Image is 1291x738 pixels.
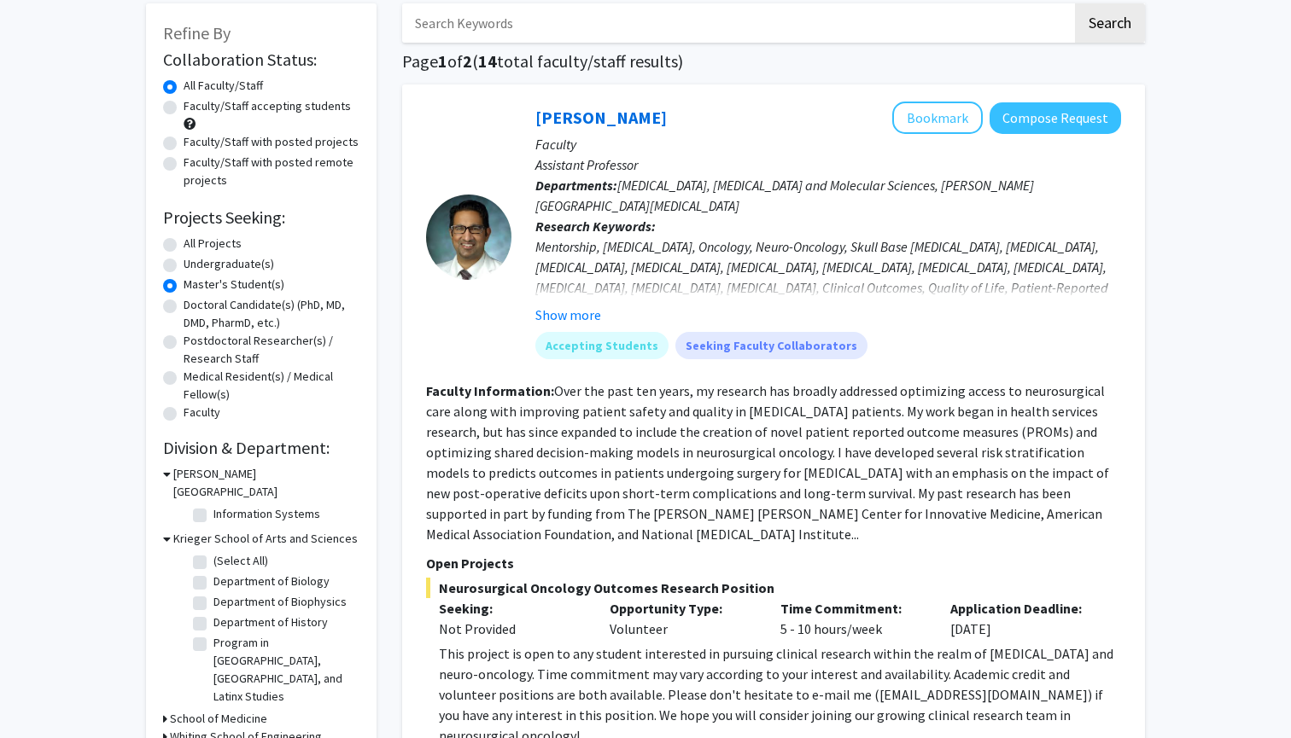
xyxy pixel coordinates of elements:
label: All Projects [184,235,242,253]
label: All Faculty/Staff [184,77,263,95]
h2: Division & Department: [163,438,359,458]
p: Assistant Professor [535,154,1121,175]
input: Search Keywords [402,3,1072,43]
p: Application Deadline: [950,598,1095,619]
button: Show more [535,305,601,325]
b: Research Keywords: [535,218,656,235]
span: 1 [438,50,447,72]
div: [DATE] [938,598,1108,639]
span: 2 [463,50,472,72]
label: Department of Biology [213,572,330,590]
label: Faculty/Staff accepting students [184,97,351,115]
h3: Krieger School of Arts and Sciences [173,530,358,548]
div: Not Provided [439,619,584,639]
button: Search [1075,3,1145,43]
label: Information Systems [213,505,320,523]
h3: [PERSON_NAME][GEOGRAPHIC_DATA] [173,465,359,501]
h2: Projects Seeking: [163,207,359,228]
h3: School of Medicine [170,710,267,728]
fg-read-more: Over the past ten years, my research has broadly addressed optimizing access to neurosurgical car... [426,382,1109,543]
p: Seeking: [439,598,584,619]
label: Faculty [184,404,220,421]
label: Postdoctoral Researcher(s) / Research Staff [184,332,359,368]
button: Add Raj Mukherjee to Bookmarks [892,102,983,134]
a: [PERSON_NAME] [535,107,667,128]
label: Undergraduate(s) [184,255,274,273]
span: 14 [478,50,497,72]
label: Department of History [213,613,328,631]
b: Faculty Information: [426,382,554,399]
p: Faculty [535,134,1121,154]
label: Department of Biophysics [213,593,347,611]
label: Faculty/Staff with posted remote projects [184,154,359,189]
label: Program in [GEOGRAPHIC_DATA], [GEOGRAPHIC_DATA], and Latinx Studies [213,634,355,706]
p: Opportunity Type: [610,598,755,619]
label: Medical Resident(s) / Medical Fellow(s) [184,368,359,404]
iframe: Chat [13,661,73,725]
h1: Page of ( total faculty/staff results) [402,51,1145,72]
h2: Collaboration Status: [163,49,359,70]
button: Compose Request to Raj Mukherjee [990,102,1121,134]
p: Open Projects [426,553,1121,573]
div: 5 - 10 hours/week [768,598,938,639]
p: Time Commitment: [780,598,926,619]
mat-chip: Seeking Faculty Collaborators [675,332,867,359]
span: Neurosurgical Oncology Outcomes Research Position [426,578,1121,598]
span: [MEDICAL_DATA], [MEDICAL_DATA] and Molecular Sciences, [PERSON_NAME][GEOGRAPHIC_DATA][MEDICAL_DATA] [535,177,1034,214]
label: Doctoral Candidate(s) (PhD, MD, DMD, PharmD, etc.) [184,296,359,332]
span: Refine By [163,22,231,44]
label: Master's Student(s) [184,276,284,293]
mat-chip: Accepting Students [535,332,669,359]
div: Volunteer [597,598,768,639]
b: Departments: [535,177,617,194]
label: (Select All) [213,552,268,570]
div: Mentorship, [MEDICAL_DATA], Oncology, Neuro-Oncology, Skull Base [MEDICAL_DATA], [MEDICAL_DATA], ... [535,236,1121,359]
label: Faculty/Staff with posted projects [184,133,359,151]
